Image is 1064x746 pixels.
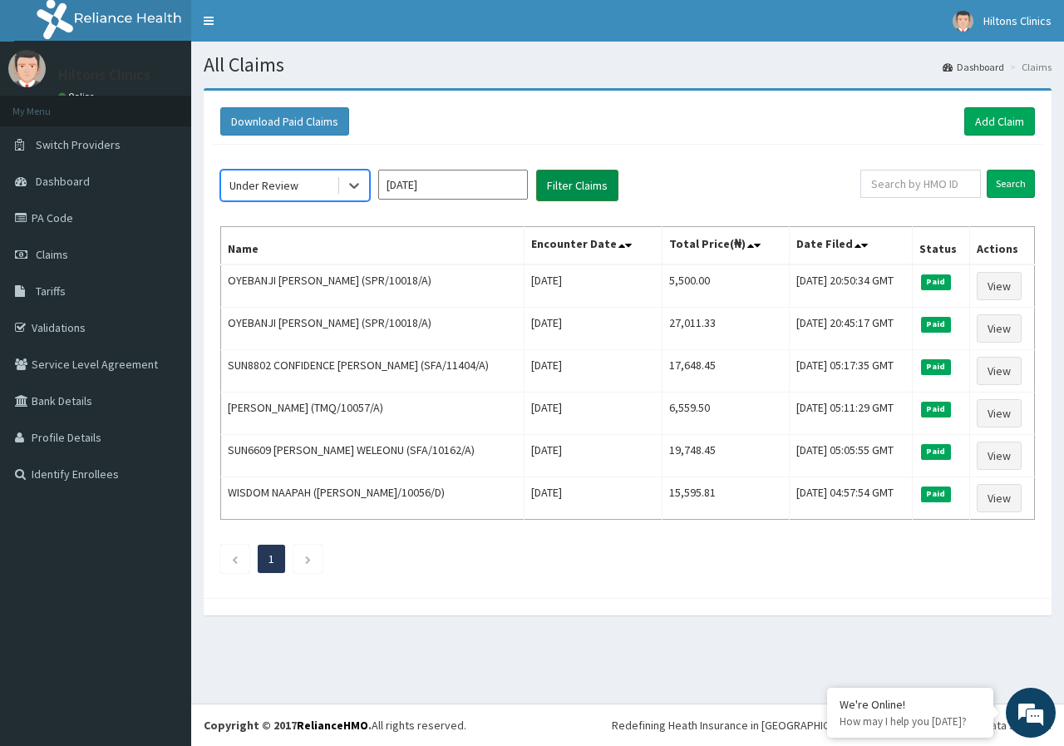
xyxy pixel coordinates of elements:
[268,551,274,566] a: Page 1 is your current page
[662,308,789,350] td: 27,011.33
[36,284,66,299] span: Tariffs
[221,350,525,393] td: SUN8802 CONFIDENCE [PERSON_NAME] (SFA/11404/A)
[525,350,663,393] td: [DATE]
[921,359,951,374] span: Paid
[96,210,229,378] span: We're online!
[204,718,372,733] strong: Copyright © 2017 .
[840,714,981,729] p: How may I help you today?
[662,264,789,308] td: 5,500.00
[983,13,1052,28] span: Hiltons Clinics
[662,227,789,265] th: Total Price(₦)
[953,11,973,32] img: User Image
[921,274,951,289] span: Paid
[536,170,618,201] button: Filter Claims
[525,435,663,477] td: [DATE]
[790,308,913,350] td: [DATE] 20:45:17 GMT
[221,227,525,265] th: Name
[943,60,1004,74] a: Dashboard
[790,393,913,435] td: [DATE] 05:11:29 GMT
[221,393,525,435] td: [PERSON_NAME] (TMQ/10057/A)
[913,227,969,265] th: Status
[221,264,525,308] td: OYEBANJI [PERSON_NAME] (SPR/10018/A)
[86,93,279,115] div: Chat with us now
[191,704,1064,746] footer: All rights reserved.
[525,264,663,308] td: [DATE]
[790,350,913,393] td: [DATE] 05:17:35 GMT
[36,174,90,189] span: Dashboard
[662,393,789,435] td: 6,559.50
[220,107,349,136] button: Download Paid Claims
[790,477,913,520] td: [DATE] 04:57:54 GMT
[921,317,951,332] span: Paid
[229,177,298,194] div: Under Review
[304,551,312,566] a: Next page
[790,227,913,265] th: Date Filed
[525,393,663,435] td: [DATE]
[8,50,46,87] img: User Image
[378,170,528,200] input: Select Month and Year
[977,484,1022,512] a: View
[58,91,98,102] a: Online
[221,477,525,520] td: WISDOM NAAPAH ([PERSON_NAME]/10056/D)
[977,442,1022,470] a: View
[977,314,1022,343] a: View
[977,272,1022,300] a: View
[840,697,981,712] div: We're Online!
[8,454,317,512] textarea: Type your message and hit 'Enter'
[969,227,1034,265] th: Actions
[921,487,951,501] span: Paid
[790,264,913,308] td: [DATE] 20:50:34 GMT
[790,435,913,477] td: [DATE] 05:05:55 GMT
[662,350,789,393] td: 17,648.45
[204,54,1052,76] h1: All Claims
[36,247,68,262] span: Claims
[612,717,1052,734] div: Redefining Heath Insurance in [GEOGRAPHIC_DATA] using Telemedicine and Data Science!
[860,170,981,198] input: Search by HMO ID
[58,67,150,82] p: Hiltons Clinics
[273,8,313,48] div: Minimize live chat window
[31,83,67,125] img: d_794563401_company_1708531726252_794563401
[921,402,951,417] span: Paid
[1006,60,1052,74] li: Claims
[662,435,789,477] td: 19,748.45
[231,551,239,566] a: Previous page
[921,444,951,459] span: Paid
[964,107,1035,136] a: Add Claim
[977,357,1022,385] a: View
[525,308,663,350] td: [DATE]
[977,399,1022,427] a: View
[36,137,121,152] span: Switch Providers
[525,477,663,520] td: [DATE]
[297,718,368,733] a: RelianceHMO
[987,170,1035,198] input: Search
[221,308,525,350] td: OYEBANJI [PERSON_NAME] (SPR/10018/A)
[221,435,525,477] td: SUN6609 [PERSON_NAME] WELEONU (SFA/10162/A)
[525,227,663,265] th: Encounter Date
[662,477,789,520] td: 15,595.81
